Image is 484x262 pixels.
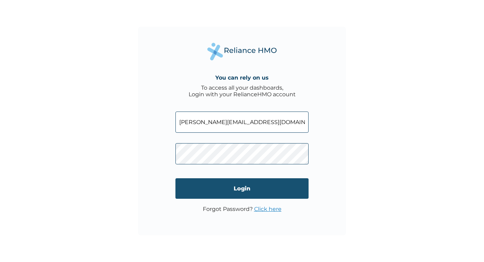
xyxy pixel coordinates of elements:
input: Email address or HMO ID [175,112,309,133]
h4: You can rely on us [215,74,269,81]
div: To access all your dashboards, Login with your RelianceHMO account [189,84,296,98]
img: Reliance Health's Logo [207,43,277,60]
p: Forgot Password? [203,206,282,212]
a: Click here [254,206,282,212]
input: Login [175,178,309,199]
